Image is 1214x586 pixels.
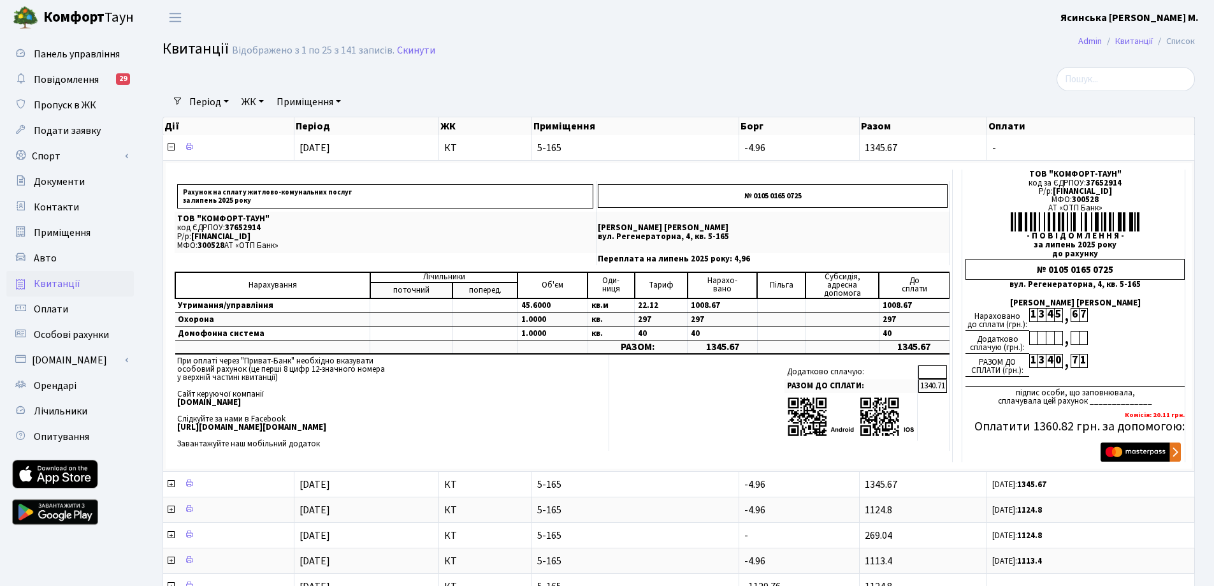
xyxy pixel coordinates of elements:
th: Оплати [987,117,1195,135]
span: КТ [444,556,526,566]
div: 1 [1079,354,1087,368]
div: 4 [1046,354,1054,368]
button: Переключити навігацію [159,7,191,28]
b: [DOMAIN_NAME] [177,397,241,408]
div: [PERSON_NAME] [PERSON_NAME] [965,299,1185,307]
td: кв. [588,312,634,326]
div: підпис особи, що заповнювала, сплачувала цей рахунок ______________ [965,386,1185,406]
div: , [1062,331,1071,346]
small: [DATE]: [992,479,1046,490]
td: Субсидія, адресна допомога [806,272,879,298]
td: 1008.67 [688,298,758,313]
td: 40 [688,326,758,341]
div: 5 [1054,308,1062,322]
span: [DATE] [300,503,330,517]
div: 29 [116,73,130,85]
span: 5-165 [537,556,733,566]
div: - П О В І Д О М Л Е Н Н Я - [965,232,1185,240]
div: РАЗОМ ДО СПЛАТИ (грн.): [965,354,1029,377]
td: 40 [879,326,949,341]
a: Приміщення [6,220,134,245]
span: 269.04 [865,529,892,543]
div: Р/р: [965,187,1185,196]
a: Особові рахунки [6,322,134,348]
span: 300528 [1072,194,1099,205]
a: ЖК [236,91,269,113]
span: [DATE] [300,554,330,568]
b: 1124.8 [1017,504,1042,516]
a: Повідомлення29 [6,67,134,92]
span: 37652914 [225,222,261,233]
p: Р/р: [177,233,593,241]
span: 1124.8 [865,503,892,517]
span: КТ [444,505,526,515]
small: [DATE]: [992,504,1042,516]
span: Лічильники [34,404,87,418]
a: Контакти [6,194,134,220]
div: ТОВ "КОМФОРТ-ТАУН" [965,170,1185,179]
span: 1345.67 [865,141,897,155]
div: , [1062,308,1071,323]
span: Орендарі [34,379,76,393]
td: 22.12 [635,298,688,313]
td: Утримання/управління [175,298,370,313]
div: № 0105 0165 0725 [965,259,1185,280]
b: 1345.67 [1017,479,1046,490]
span: Авто [34,251,57,265]
b: Комісія: 20.11 грн. [1125,410,1185,420]
div: за липень 2025 року [965,241,1185,249]
div: Відображено з 1 по 25 з 141 записів. [232,45,394,57]
p: № 0105 0165 0725 [598,184,948,208]
span: КТ [444,143,526,153]
p: Переплата на липень 2025 року: 4,96 [598,255,948,263]
span: Документи [34,175,85,189]
td: поперед. [452,282,517,298]
div: 4 [1046,308,1054,322]
a: Опитування [6,424,134,450]
td: 40 [635,326,688,341]
a: Подати заявку [6,118,134,143]
a: Панель управління [6,41,134,67]
p: вул. Регенераторна, 4, кв. 5-165 [598,233,948,241]
th: Борг [739,117,860,135]
img: Masterpass [1101,443,1181,462]
span: Приміщення [34,226,90,240]
b: 1124.8 [1017,530,1042,541]
h5: Оплатити 1360.82 грн. за допомогою: [965,419,1185,434]
td: 1008.67 [879,298,949,313]
span: -4.96 [744,478,765,492]
p: ТОВ "КОМФОРТ-ТАУН" [177,215,593,223]
th: Приміщення [532,117,739,135]
b: 1113.4 [1017,555,1042,567]
div: 0 [1054,354,1062,368]
a: Ясинська [PERSON_NAME] М. [1060,10,1199,26]
a: Лічильники [6,399,134,424]
p: код ЄДРПОУ: [177,224,593,232]
td: Об'єм [517,272,588,298]
span: [FINANCIAL_ID] [191,231,250,242]
span: Опитування [34,430,89,444]
div: МФО: [965,196,1185,204]
span: 1345.67 [865,478,897,492]
b: Ясинська [PERSON_NAME] М. [1060,11,1199,25]
span: -4.96 [744,554,765,568]
small: [DATE]: [992,530,1042,541]
div: 3 [1037,308,1046,322]
td: поточний [370,282,452,298]
td: 297 [635,312,688,326]
td: Пільга [757,272,805,298]
td: Охорона [175,312,370,326]
a: Авто [6,245,134,271]
a: Приміщення [271,91,346,113]
span: -4.96 [744,503,765,517]
div: 3 [1037,354,1046,368]
img: apps-qrcodes.png [787,396,914,437]
div: вул. Регенераторна, 4, кв. 5-165 [965,281,1185,289]
div: 6 [1071,308,1079,322]
span: Подати заявку [34,124,101,138]
div: 7 [1071,354,1079,368]
td: Додатково сплачую: [784,365,918,379]
span: Таун [43,7,134,29]
td: До cплати [879,272,949,298]
nav: breadcrumb [1059,28,1214,55]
